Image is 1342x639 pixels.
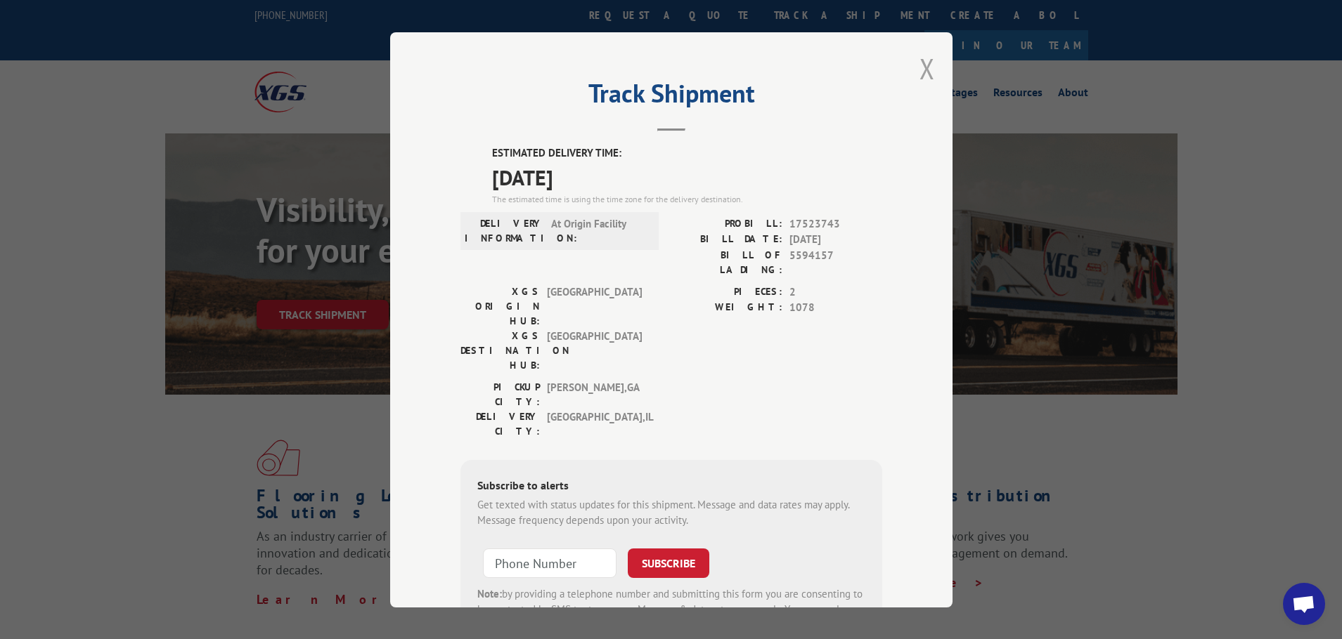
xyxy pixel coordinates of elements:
span: [GEOGRAPHIC_DATA] [547,328,642,372]
label: PIECES: [671,284,782,300]
div: Get texted with status updates for this shipment. Message and data rates may apply. Message frequ... [477,496,865,528]
label: PICKUP CITY: [460,379,540,409]
span: 5594157 [789,247,882,277]
div: Open chat [1283,583,1325,625]
label: XGS DESTINATION HUB: [460,328,540,372]
strong: Note: [477,586,502,600]
span: [GEOGRAPHIC_DATA] [547,284,642,328]
label: XGS ORIGIN HUB: [460,284,540,328]
span: [GEOGRAPHIC_DATA] , IL [547,409,642,438]
span: [DATE] [789,232,882,248]
span: [DATE] [492,161,882,192]
label: PROBILL: [671,216,782,232]
label: DELIVERY INFORMATION: [465,216,544,245]
label: ESTIMATED DELIVERY TIME: [492,145,882,162]
label: WEIGHT: [671,300,782,316]
span: [PERSON_NAME] , GA [547,379,642,409]
button: SUBSCRIBE [628,548,709,577]
input: Phone Number [483,548,617,577]
div: by providing a telephone number and submitting this form you are consenting to be contacted by SM... [477,586,865,633]
label: BILL OF LADING: [671,247,782,277]
div: The estimated time is using the time zone for the delivery destination. [492,192,882,205]
span: 2 [789,284,882,300]
span: 1078 [789,300,882,316]
h2: Track Shipment [460,84,882,110]
span: At Origin Facility [551,216,646,245]
div: Subscribe to alerts [477,476,865,496]
label: DELIVERY CITY: [460,409,540,438]
span: 17523743 [789,216,882,232]
button: Close modal [920,50,935,87]
label: BILL DATE: [671,232,782,248]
